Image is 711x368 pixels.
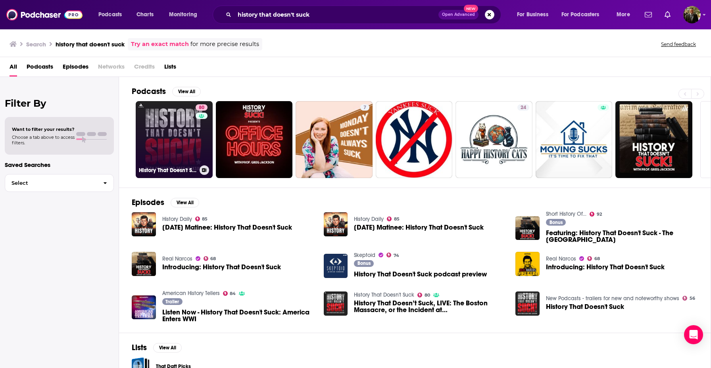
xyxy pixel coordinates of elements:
[63,60,88,77] a: Episodes
[521,104,526,112] span: 24
[517,104,529,111] a: 24
[93,8,132,21] button: open menu
[26,40,46,48] h3: Search
[683,6,701,23] span: Logged in as david40333
[6,7,83,22] img: Podchaser - Follow, Share and Rate Podcasts
[517,9,548,20] span: For Business
[132,86,201,96] a: PodcastsView All
[442,13,475,17] span: Open Advanced
[354,216,384,222] a: History Daily
[690,297,695,300] span: 56
[234,8,438,21] input: Search podcasts, credits, & more...
[162,216,192,222] a: History Daily
[617,9,630,20] span: More
[438,10,478,19] button: Open AdvancedNew
[136,101,213,178] a: 80History That Doesn't Suck
[354,300,506,313] span: History That Doesn’t Suck, LIVE: The Boston Massacre, or the Incident at [GEOGRAPHIC_DATA]
[296,101,373,178] a: 7
[204,256,216,261] a: 68
[169,9,197,20] span: Monitoring
[546,211,586,217] a: Short History Of...
[394,254,399,257] span: 74
[597,213,602,216] span: 92
[98,9,122,20] span: Podcasts
[515,252,540,276] img: Introducing: History That Doesn't Suck
[132,343,182,353] a: ListsView All
[132,295,156,320] img: Listen Now - History That Doesn't Suck: America Enters WWI
[132,86,166,96] h2: Podcasts
[683,6,701,23] button: Show profile menu
[550,220,563,225] span: Bonus
[196,104,208,111] a: 80
[324,254,348,278] a: History That Doesn't Suck podcast preview
[357,261,371,266] span: Bonus
[546,255,576,262] a: Real Narcos
[546,295,679,302] a: New Podcasts - trailers for new and noteworthy shows
[164,60,176,77] span: Lists
[659,41,698,48] button: Send feedback
[354,291,414,298] a: History That Doesn't Suck
[162,290,220,297] a: American History Tellers
[363,104,366,112] span: 7
[190,40,259,49] span: for more precise results
[134,60,155,77] span: Credits
[12,134,75,146] span: Choose a tab above to access filters.
[131,40,189,49] a: Try an exact match
[546,230,698,243] a: Featuring: History That Doesn't Suck - The Brooklyn Bridge
[162,264,281,270] a: Introducing: History That Doesn't Suck
[354,252,375,259] a: Skeptoid
[210,257,216,261] span: 68
[417,293,430,297] a: 80
[10,60,17,77] a: All
[354,224,484,231] span: [DATE] Matinee: History That Doesn't Suck
[195,217,208,221] a: 85
[594,257,600,261] span: 68
[546,303,624,310] a: History That Doesn't Suck
[642,8,655,21] a: Show notifications dropdown
[684,325,703,344] div: Open Intercom Messenger
[163,8,208,21] button: open menu
[324,291,348,316] img: History That Doesn’t Suck, LIVE: The Boston Massacre, or the Incident at King Street
[515,291,540,316] img: History That Doesn't Suck
[132,252,156,276] img: Introducing: History That Doesn't Suck
[27,60,53,77] a: Podcasts
[5,174,114,192] button: Select
[354,271,487,278] a: History That Doesn't Suck podcast preview
[360,104,369,111] a: 7
[56,40,125,48] h3: history that doesn't suck
[132,212,156,236] img: Saturday Matinee: History That Doesn't Suck
[172,87,201,96] button: View All
[162,224,292,231] span: [DATE] Matinee: History That Doesn't Suck
[5,98,114,109] h2: Filter By
[546,264,665,270] a: Introducing: History That Doesn't Suck
[394,217,400,221] span: 85
[682,296,695,301] a: 56
[386,253,399,257] a: 74
[202,217,208,221] span: 85
[12,126,75,132] span: Want to filter your results?
[561,9,600,20] span: For Podcasters
[455,101,532,178] a: 24
[132,197,164,207] h2: Episodes
[5,180,97,186] span: Select
[556,8,611,21] button: open menu
[683,6,701,23] img: User Profile
[162,309,314,322] a: Listen Now - History That Doesn't Suck: America Enters WWI
[139,167,196,174] h3: History That Doesn't Suck
[136,9,154,20] span: Charts
[324,212,348,236] img: Saturday Matinee: History That Doesn't Suck
[515,216,540,240] img: Featuring: History That Doesn't Suck - The Brooklyn Bridge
